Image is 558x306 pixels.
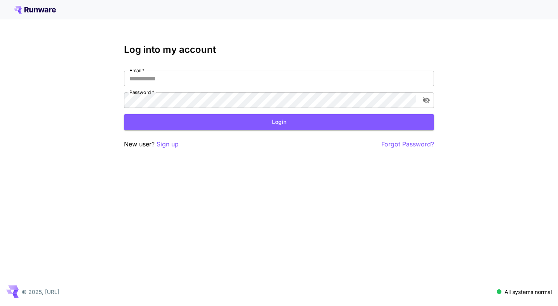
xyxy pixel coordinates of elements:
[124,139,179,149] p: New user?
[419,93,433,107] button: toggle password visibility
[124,44,434,55] h3: Log into my account
[157,139,179,149] button: Sign up
[124,114,434,130] button: Login
[22,288,59,296] p: © 2025, [URL]
[129,67,145,74] label: Email
[129,89,154,96] label: Password
[381,139,434,149] button: Forgot Password?
[505,288,552,296] p: All systems normal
